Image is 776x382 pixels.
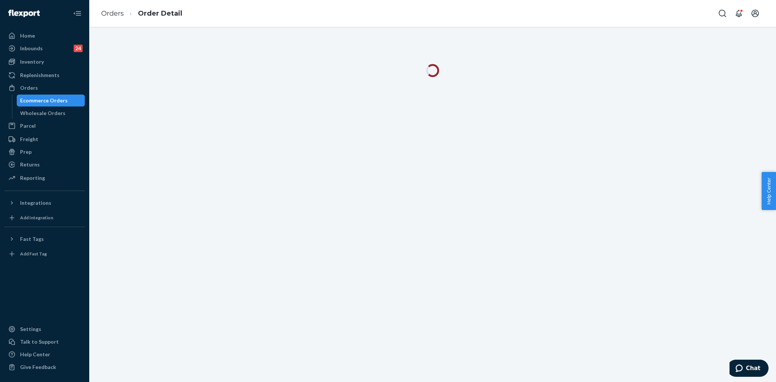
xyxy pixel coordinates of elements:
button: Give Feedback [4,361,85,373]
div: Parcel [20,122,36,130]
a: Prep [4,146,85,158]
a: Add Integration [4,212,85,224]
a: Freight [4,133,85,145]
a: Replenishments [4,69,85,81]
a: Inventory [4,56,85,68]
img: Flexport logo [8,10,40,17]
a: Ecommerce Orders [17,95,85,106]
div: Add Integration [20,214,53,221]
ol: breadcrumbs [95,3,188,25]
div: Integrations [20,199,51,207]
div: Add Fast Tag [20,251,47,257]
div: Fast Tags [20,235,44,243]
button: Open notifications [731,6,746,21]
div: Inventory [20,58,44,66]
button: Help Center [761,172,776,210]
button: Fast Tags [4,233,85,245]
div: 24 [74,45,83,52]
div: Prep [20,148,32,156]
div: Freight [20,136,38,143]
button: Close Navigation [70,6,85,21]
div: Returns [20,161,40,168]
a: Orders [4,82,85,94]
button: Open Search Box [715,6,730,21]
div: Home [20,32,35,39]
a: Add Fast Tag [4,248,85,260]
a: Home [4,30,85,42]
div: Wholesale Orders [20,109,66,117]
div: Give Feedback [20,363,56,371]
a: Returns [4,159,85,171]
a: Help Center [4,348,85,360]
div: Talk to Support [20,338,59,346]
a: Settings [4,323,85,335]
div: Settings [20,325,41,333]
a: Orders [101,9,124,17]
iframe: Opens a widget where you can chat to one of our agents [730,360,769,378]
a: Inbounds24 [4,42,85,54]
a: Reporting [4,172,85,184]
a: Parcel [4,120,85,132]
button: Integrations [4,197,85,209]
a: Wholesale Orders [17,107,85,119]
div: Ecommerce Orders [20,97,68,104]
div: Replenishments [20,71,59,79]
div: Orders [20,84,38,92]
button: Talk to Support [4,336,85,348]
div: Help Center [20,351,50,358]
div: Inbounds [20,45,43,52]
div: Reporting [20,174,45,182]
button: Open account menu [748,6,763,21]
a: Order Detail [138,9,182,17]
